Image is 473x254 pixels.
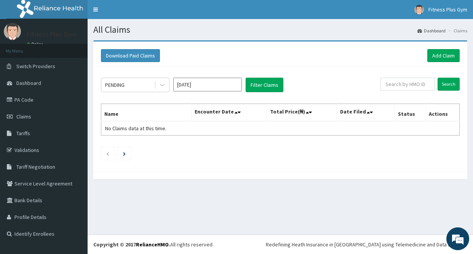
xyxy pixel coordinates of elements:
div: Redefining Heath Insurance in [GEOGRAPHIC_DATA] using Telemedicine and Data Science! [266,241,467,248]
span: Switch Providers [16,63,55,70]
span: Claims [16,113,31,120]
footer: All rights reserved. [88,235,473,254]
th: Date Filed [337,104,395,121]
span: Tariffs [16,130,30,137]
button: Download Paid Claims [101,49,160,62]
th: Actions [426,104,460,121]
button: Filter Claims [246,78,283,92]
th: Encounter Date [192,104,267,121]
input: Search by HMO ID [380,78,435,91]
th: Total Price(₦) [267,104,337,121]
img: User Image [4,23,21,40]
div: PENDING [105,81,125,89]
span: Dashboard [16,80,41,86]
p: Fitness Plus Gym [27,31,77,38]
img: User Image [414,5,424,14]
a: Add Claim [427,49,460,62]
input: Select Month and Year [173,78,242,91]
span: Tariff Negotiation [16,163,55,170]
input: Search [438,78,460,91]
a: Online [27,42,45,47]
th: Name [101,104,192,121]
h1: All Claims [93,25,467,35]
a: RelianceHMO [136,241,169,248]
span: Fitness Plus Gym [428,6,467,13]
a: Previous page [106,150,109,157]
strong: Copyright © 2017 . [93,241,170,248]
th: Status [395,104,426,121]
span: No Claims data at this time. [105,125,166,132]
a: Dashboard [417,27,446,34]
li: Claims [446,27,467,34]
a: Next page [123,150,126,157]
